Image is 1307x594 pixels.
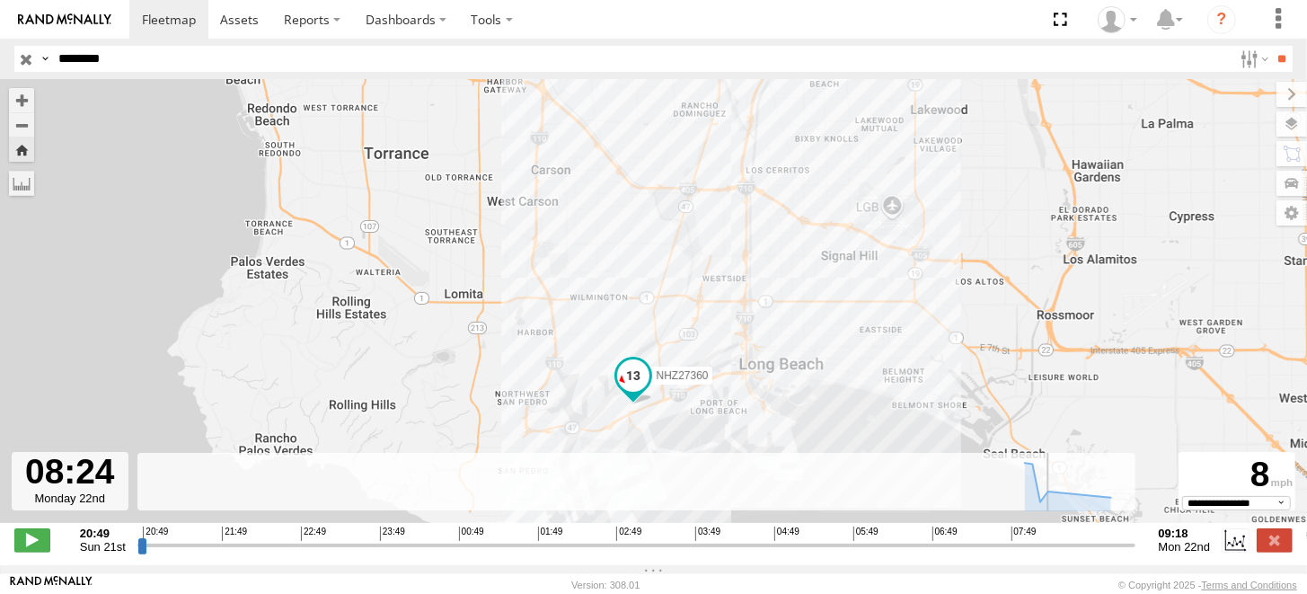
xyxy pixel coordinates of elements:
[10,576,93,594] a: Visit our Website
[538,527,563,541] span: 01:49
[459,527,484,541] span: 00:49
[1011,527,1037,541] span: 07:49
[1207,5,1236,34] i: ?
[1202,580,1297,590] a: Terms and Conditions
[9,171,34,196] label: Measure
[1159,527,1211,540] strong: 09:18
[695,527,720,541] span: 03:49
[143,527,168,541] span: 20:49
[380,527,405,541] span: 23:49
[18,13,111,26] img: rand-logo.svg
[1159,540,1211,554] span: Mon 22nd Sep 2025
[14,528,50,552] label: Play/Stop
[853,527,879,541] span: 05:49
[38,46,52,72] label: Search Query
[80,540,126,554] span: Sun 21st Sep 2025
[9,137,34,162] button: Zoom Home
[571,580,640,590] div: Version: 308.01
[222,527,247,541] span: 21:49
[656,369,708,382] span: NHZ27360
[1118,580,1297,590] div: © Copyright 2025 -
[774,527,799,541] span: 04:49
[301,527,326,541] span: 22:49
[9,112,34,137] button: Zoom out
[80,527,126,540] strong: 20:49
[9,88,34,112] button: Zoom in
[1233,46,1272,72] label: Search Filter Options
[1257,528,1293,552] label: Close
[1181,455,1293,496] div: 8
[1091,6,1144,33] div: Zulema McIntosch
[1276,200,1307,226] label: Map Settings
[616,527,641,541] span: 02:49
[932,527,958,541] span: 06:49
